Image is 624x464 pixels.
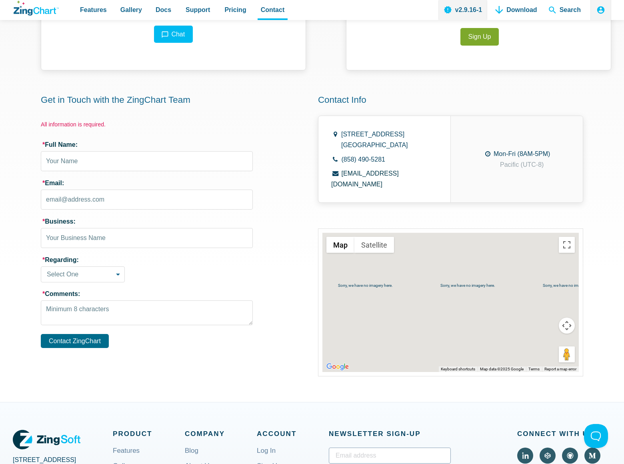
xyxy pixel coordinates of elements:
label: Full Name: [41,141,253,148]
label: Email: [41,179,253,187]
span: Gallery [120,4,142,15]
input: Your Name [41,151,253,171]
h2: Get in Touch with the ZingChart Team [41,94,306,106]
button: Show satellite imagery [354,237,394,253]
a: [EMAIL_ADDRESS][DOMAIN_NAME] [331,170,399,188]
label: Business: [41,218,253,225]
span: Support [186,4,210,15]
a: Sign Up [460,28,499,45]
address: [STREET_ADDRESS] [GEOGRAPHIC_DATA] [341,129,408,150]
span: Features [80,4,107,15]
span: Map data ©2025 Google [480,367,524,371]
a: Report a map error [544,367,576,371]
a: ZingSoft Logo. Click to visit the ZingSoft site (external). [13,428,80,451]
a: Visit ZingChart on LinkedIn (external). [517,448,533,464]
a: Visit ZingChart on CodePen (external). [540,448,556,464]
iframe: Toggle Customer Support [584,424,608,448]
label: Regarding: [41,256,253,264]
input: Your Business Name [41,228,253,248]
input: email@address.com [41,190,253,210]
img: Google [324,362,351,372]
h2: Contact Info [318,94,611,106]
span: Company [185,428,257,440]
label: Comments: [41,290,253,298]
button: Show street map [326,237,354,253]
input: Email address [329,448,451,464]
span: Sign Up [468,31,491,42]
span: Pacific (UTC-8) [500,161,544,168]
span: Newsletter Sign‑up [329,428,451,440]
span: Pricing [224,4,246,15]
span: Mon-Fri (8AM-5PM) [494,150,550,157]
select: Choose a topic [41,266,125,282]
span: Contact [261,4,285,15]
button: Keyboard shortcuts [441,366,475,372]
span: Account [257,428,329,440]
a: (858) 490-5281 [342,156,385,163]
button: Toggle fullscreen view [559,237,575,253]
span: Connect With Us [517,428,611,440]
span: Chat [171,31,185,38]
span: Docs [156,4,171,15]
a: Visit ZingChart on Medium (external). [584,448,600,464]
button: Contact ZingChart [41,334,109,348]
a: Open this area in Google Maps (opens a new window) [324,362,351,372]
a: Terms [528,367,540,371]
p: All information is required. [41,121,253,128]
button: Map camera controls [559,318,575,334]
button: Drag Pegman onto the map to open Street View [559,346,575,362]
a: Visit ZingChart on GitHub (external). [562,448,578,464]
span: Product [113,428,185,440]
a: ZingChart Logo. Click to return to the homepage [14,1,59,16]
